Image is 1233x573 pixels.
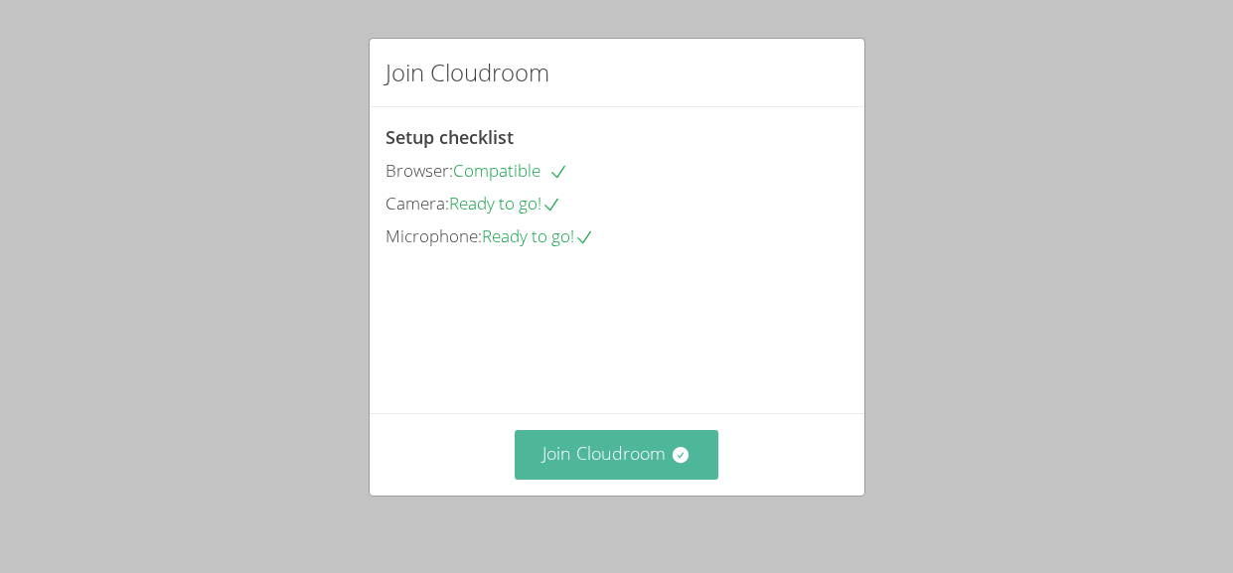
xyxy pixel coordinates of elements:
[453,159,568,182] span: Compatible
[515,430,718,479] button: Join Cloudroom
[385,125,514,149] span: Setup checklist
[385,159,453,182] span: Browser:
[482,224,594,247] span: Ready to go!
[385,224,482,247] span: Microphone:
[385,192,449,215] span: Camera:
[385,55,549,90] h2: Join Cloudroom
[449,192,561,215] span: Ready to go!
